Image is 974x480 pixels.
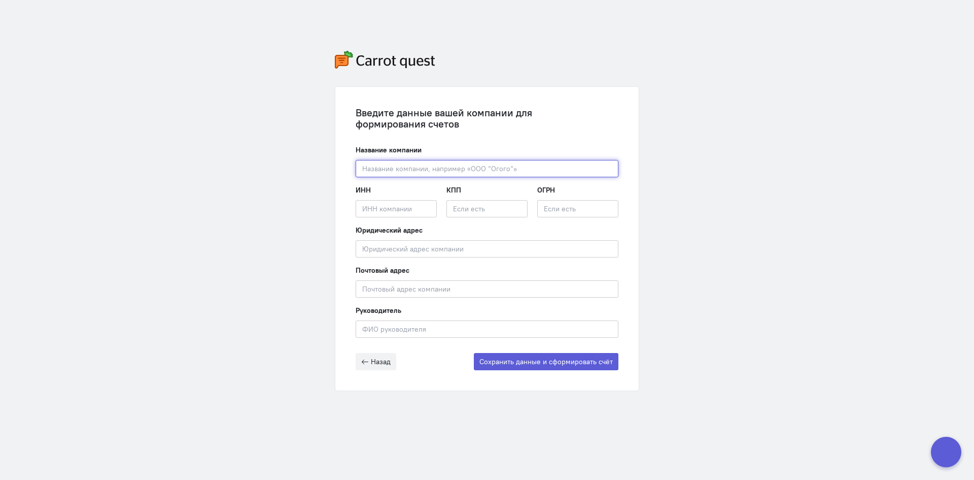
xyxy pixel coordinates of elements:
[356,145,422,155] label: Название компании
[537,200,618,217] input: Если есть
[356,305,401,315] label: Руководитель
[537,185,555,195] label: ОГРН
[335,51,435,69] img: carrot-quest-logo.svg
[356,160,618,177] input: Название компании, например «ООО “Огого“»
[356,225,423,235] label: Юридический адрес
[356,280,618,298] input: Почтовый адрес компании
[446,185,461,195] label: КПП
[371,357,391,366] span: Назад
[356,200,437,217] input: ИНН компании
[356,265,409,275] label: Почтовый адрес
[356,107,618,130] div: Введите данные вашей компании для формирования счетов
[356,185,371,195] label: ИНН
[356,353,396,370] button: Назад
[356,321,618,338] input: ФИО руководителя
[356,240,618,258] input: Юридический адрес компании
[446,200,528,217] input: Если есть
[474,353,618,370] button: Сохранить данные и сформировать счёт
